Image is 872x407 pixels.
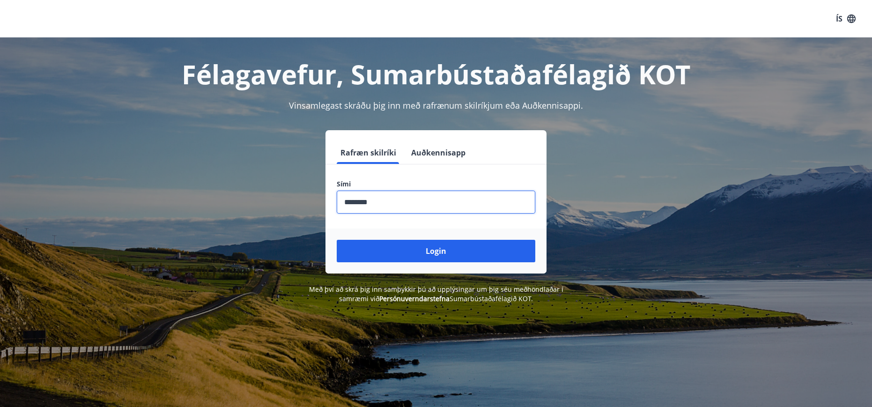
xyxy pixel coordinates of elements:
[337,141,400,164] button: Rafræn skilríki
[110,56,762,92] h1: Félagavefur, Sumarbústaðafélagið KOT
[407,141,469,164] button: Auðkennisapp
[309,285,563,303] span: Með því að skrá þig inn samþykkir þú að upplýsingar um þig séu meðhöndlaðar í samræmi við Sumarbú...
[337,240,535,262] button: Login
[289,100,583,111] span: Vinsamlegast skráðu þig inn með rafrænum skilríkjum eða Auðkennisappi.
[337,179,535,189] label: Sími
[831,10,861,27] button: ÍS
[379,294,450,303] a: Persónuverndarstefna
